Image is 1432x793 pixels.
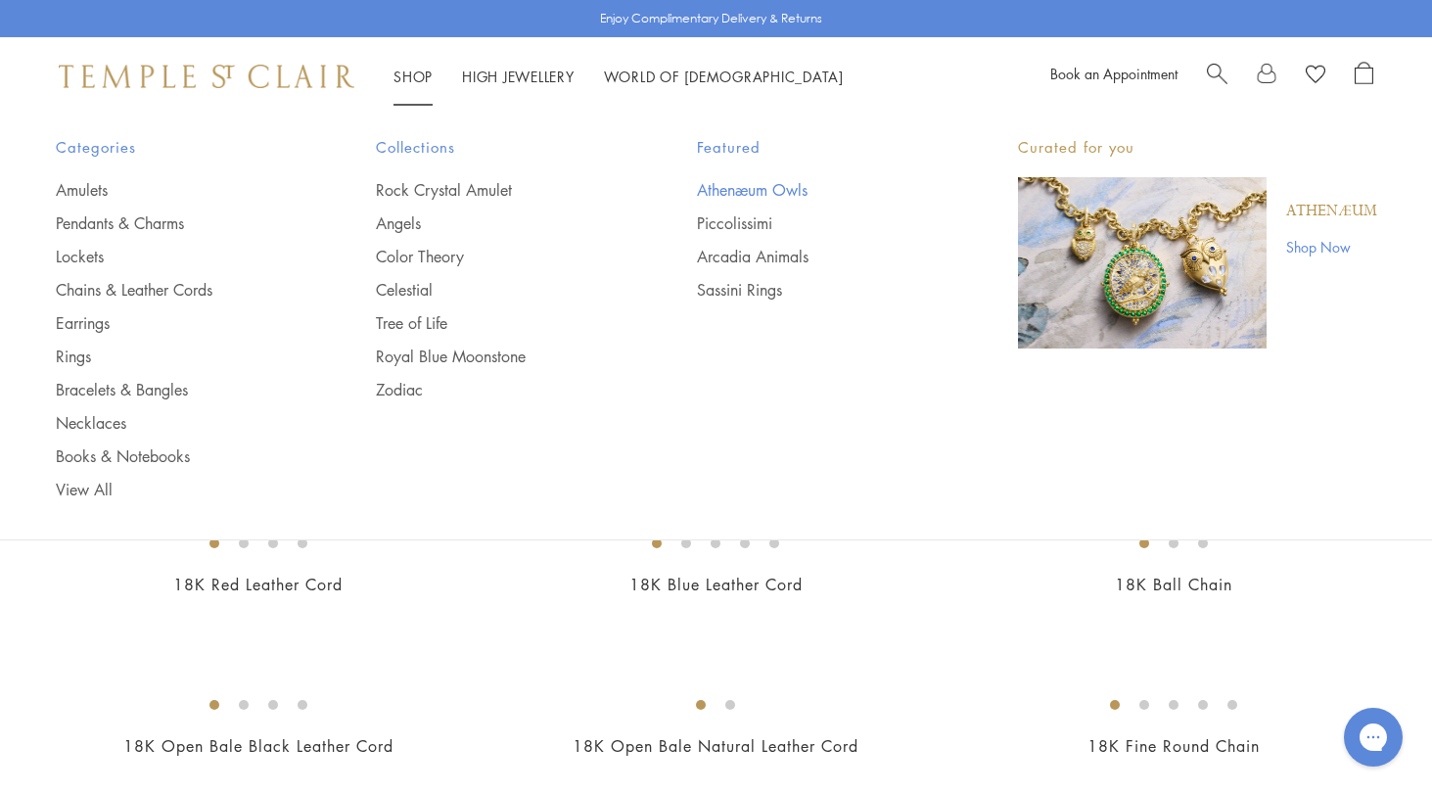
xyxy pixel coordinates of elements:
[56,246,299,267] a: Lockets
[1115,574,1232,595] a: 18K Ball Chain
[1207,62,1227,91] a: Search
[629,574,803,595] a: 18K Blue Leather Cord
[56,135,299,160] span: Categories
[1286,236,1377,257] a: Shop Now
[376,179,619,201] a: Rock Crystal Amulet
[393,67,433,86] a: ShopShop
[56,412,299,434] a: Necklaces
[1050,64,1178,83] a: Book an Appointment
[1087,735,1260,757] a: 18K Fine Round Chain
[376,312,619,334] a: Tree of Life
[376,135,619,160] span: Collections
[697,135,940,160] span: Featured
[56,479,299,500] a: View All
[462,67,575,86] a: High JewelleryHigh Jewellery
[376,346,619,367] a: Royal Blue Moonstone
[1355,62,1373,91] a: Open Shopping Bag
[697,179,940,201] a: Athenæum Owls
[697,246,940,267] a: Arcadia Animals
[376,279,619,301] a: Celestial
[573,735,858,757] a: 18K Open Bale Natural Leather Cord
[1334,701,1412,773] iframe: Gorgias live chat messenger
[1018,135,1377,160] p: Curated for you
[376,246,619,267] a: Color Theory
[376,379,619,400] a: Zodiac
[697,212,940,234] a: Piccolissimi
[376,212,619,234] a: Angels
[123,735,393,757] a: 18K Open Bale Black Leather Cord
[56,212,299,234] a: Pendants & Charms
[600,9,822,28] p: Enjoy Complimentary Delivery & Returns
[56,179,299,201] a: Amulets
[56,312,299,334] a: Earrings
[604,67,844,86] a: World of [DEMOGRAPHIC_DATA]World of [DEMOGRAPHIC_DATA]
[1286,201,1377,222] a: Athenæum
[56,346,299,367] a: Rings
[56,445,299,467] a: Books & Notebooks
[1306,62,1325,91] a: View Wishlist
[393,65,844,89] nav: Main navigation
[56,379,299,400] a: Bracelets & Bangles
[173,574,343,595] a: 18K Red Leather Cord
[56,279,299,301] a: Chains & Leather Cords
[59,65,354,88] img: Temple St. Clair
[697,279,940,301] a: Sassini Rings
